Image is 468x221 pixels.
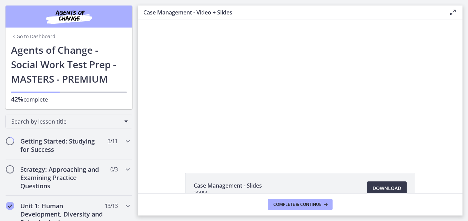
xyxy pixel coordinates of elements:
h2: Strategy: Approaching and Examining Practice Questions [20,165,104,190]
iframe: Video Lesson [138,20,462,157]
h3: Case Management - Video + Slides [143,8,438,17]
button: Complete & continue [268,199,333,210]
span: Search by lesson title [11,118,121,125]
img: Agents of Change [28,8,110,25]
h2: Getting Started: Studying for Success [20,137,104,154]
h1: Agents of Change - Social Work Test Prep - MASTERS - PREMIUM [11,43,127,86]
span: 42% [11,95,23,103]
i: Completed [6,202,14,210]
a: Go to Dashboard [11,33,55,40]
span: 13 / 13 [105,202,118,210]
span: 149 KB [194,190,262,195]
div: Search by lesson title [6,115,132,128]
p: complete [11,95,127,104]
span: Download [373,184,401,192]
span: Case Management - Slides [194,181,262,190]
a: Download [367,181,407,195]
span: 3 / 11 [108,137,118,145]
span: Complete & continue [273,202,322,207]
span: 0 / 3 [110,165,118,173]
